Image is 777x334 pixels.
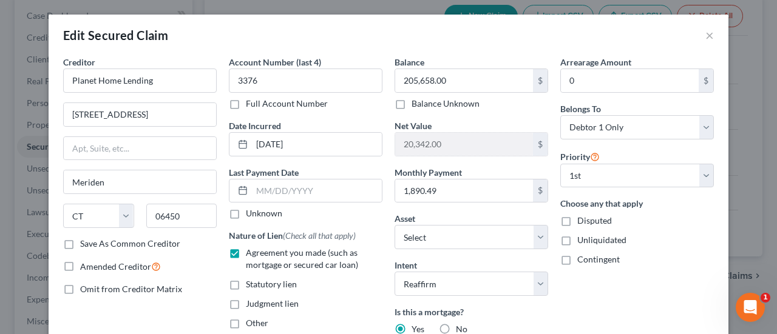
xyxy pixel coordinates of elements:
[736,293,765,322] iframe: Intercom live chat
[705,28,714,42] button: ×
[395,69,533,92] input: 0.00
[395,56,424,68] label: Balance
[246,298,299,309] span: Judgment lien
[63,68,217,93] input: Search creditor by name...
[395,259,417,272] label: Intent
[64,137,216,160] input: Apt, Suite, etc...
[246,279,297,289] span: Statutory lien
[395,306,548,318] label: Is this a mortgage?
[64,103,216,126] input: Enter address...
[761,293,770,302] span: 1
[577,215,612,225] span: Disputed
[229,56,321,68] label: Account Number (last 4)
[229,68,382,93] input: XXXX
[395,133,533,156] input: 0.00
[533,179,548,202] div: $
[80,238,180,250] label: Save As Common Creditor
[63,57,95,67] span: Creditor
[412,98,480,110] label: Balance Unknown
[80,261,151,272] span: Amended Creditor
[533,69,548,92] div: $
[395,213,415,224] span: Asset
[412,324,424,334] span: Yes
[560,197,714,210] label: Choose any that apply
[146,204,217,228] input: Enter zip...
[80,284,182,294] span: Omit from Creditor Matrix
[533,133,548,156] div: $
[246,247,358,270] span: Agreement you made (such as mortgage or secured car loan)
[561,69,699,92] input: 0.00
[229,229,356,242] label: Nature of Lien
[229,119,281,132] label: Date Incurred
[456,324,467,334] span: No
[395,166,462,179] label: Monthly Payment
[63,27,168,44] div: Edit Secured Claim
[229,166,299,179] label: Last Payment Date
[577,254,620,264] span: Contingent
[64,170,216,193] input: Enter city...
[560,149,600,164] label: Priority
[699,69,713,92] div: $
[246,207,282,219] label: Unknown
[560,104,601,114] span: Belongs To
[395,179,533,202] input: 0.00
[560,56,631,68] label: Arrearage Amount
[395,119,432,132] label: Net Value
[252,133,382,156] input: MM/DD/YYYY
[283,230,356,241] span: (Check all that apply)
[246,98,328,110] label: Full Account Number
[246,318,268,328] span: Other
[577,235,626,245] span: Unliquidated
[252,179,382,202] input: MM/DD/YYYY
